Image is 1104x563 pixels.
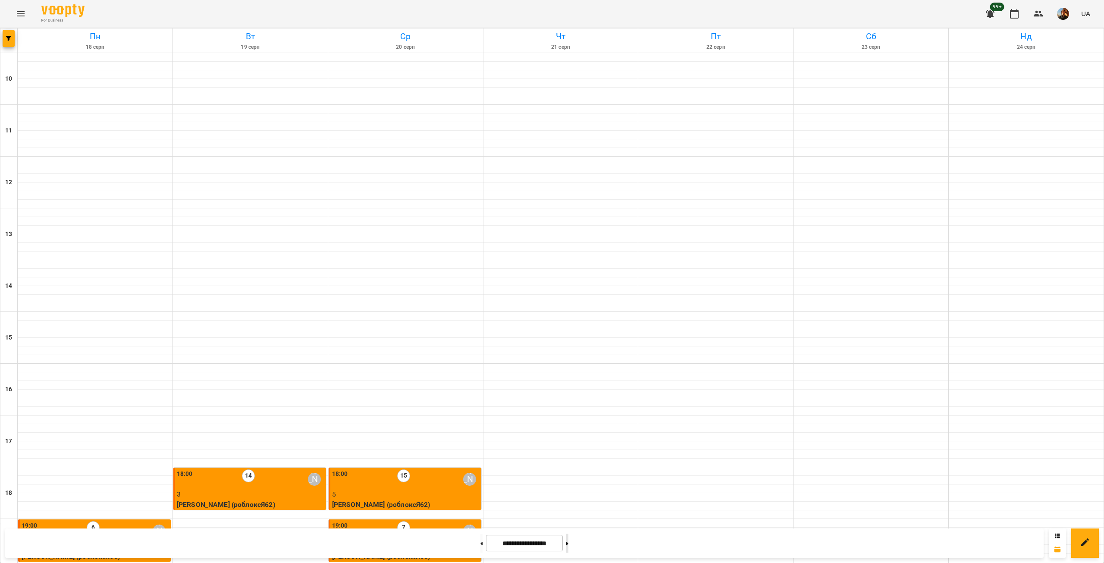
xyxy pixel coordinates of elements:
h6: Чт [485,30,637,43]
label: 19:00 [332,521,348,531]
label: 18:00 [332,469,348,479]
h6: 10 [5,74,12,84]
h6: 21 серп [485,43,637,51]
span: UA [1081,9,1090,18]
h6: Вт [174,30,326,43]
p: [PERSON_NAME] (роблоксЯ62) [177,500,324,510]
span: 99+ [990,3,1004,11]
h6: Пн [19,30,171,43]
label: 18:00 [177,469,193,479]
label: 14 [242,469,255,482]
h6: 14 [5,281,12,291]
p: 5 [332,489,480,500]
h6: 18 серп [19,43,171,51]
h6: Ср [329,30,482,43]
h6: Пт [640,30,792,43]
h6: 11 [5,126,12,135]
h6: 18 [5,488,12,498]
label: 15 [397,469,410,482]
h6: 16 [5,385,12,394]
p: 3 [177,489,324,500]
div: Ярослав Пташинський [308,473,321,486]
h6: 15 [5,333,12,343]
h6: 22 серп [640,43,792,51]
img: 4461414bb5aba0add7c23422cdbff2a0.png [1057,8,1069,20]
span: For Business [41,18,85,23]
h6: 17 [5,437,12,446]
img: Voopty Logo [41,4,85,17]
label: 7 [397,521,410,534]
h6: 23 серп [795,43,947,51]
h6: Нд [950,30,1102,43]
p: [PERSON_NAME] (роблоксЯ62) [332,500,480,510]
button: Menu [10,3,31,24]
div: Ярослав Пташинський [463,473,476,486]
label: 6 [87,521,100,534]
h6: Сб [795,30,947,43]
h6: 24 серп [950,43,1102,51]
h6: 19 серп [174,43,326,51]
h6: 20 серп [329,43,482,51]
h6: 12 [5,178,12,187]
h6: 13 [5,230,12,239]
label: 19:00 [22,521,38,531]
button: UA [1078,6,1094,22]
